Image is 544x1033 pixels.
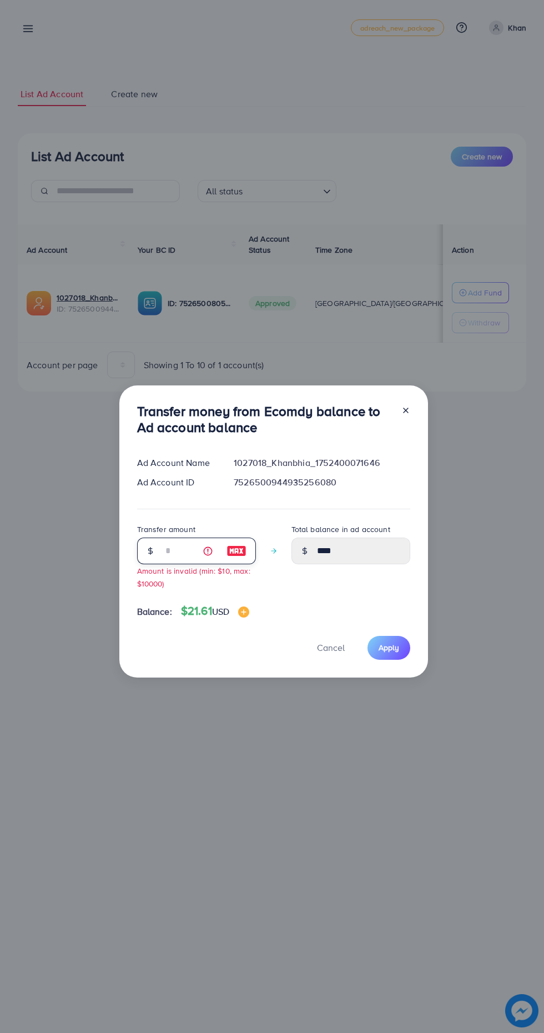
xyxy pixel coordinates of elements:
[291,524,390,535] label: Total balance in ad account
[226,544,246,558] img: image
[137,403,392,435] h3: Transfer money from Ecomdy balance to Ad account balance
[367,636,410,660] button: Apply
[181,604,249,618] h4: $21.61
[303,636,359,660] button: Cancel
[225,457,419,469] div: 1027018_Khanbhia_1752400071646
[317,641,345,654] span: Cancel
[225,476,419,489] div: 7526500944935256080
[137,605,172,618] span: Balance:
[128,457,225,469] div: Ad Account Name
[128,476,225,489] div: Ad Account ID
[238,606,249,618] img: image
[379,642,399,653] span: Apply
[137,524,195,535] label: Transfer amount
[212,605,229,618] span: USD
[137,565,250,589] small: Amount is invalid (min: $10, max: $10000)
